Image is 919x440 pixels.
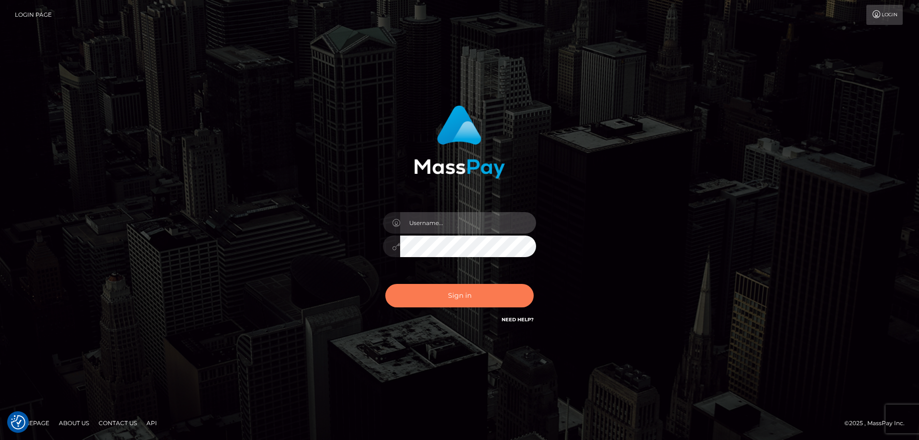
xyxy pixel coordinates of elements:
a: Homepage [11,416,53,430]
button: Consent Preferences [11,415,25,429]
a: Login Page [15,5,52,25]
button: Sign in [385,284,534,307]
a: Contact Us [95,416,141,430]
img: MassPay Login [414,105,505,179]
div: © 2025 , MassPay Inc. [844,418,912,429]
a: API [143,416,161,430]
a: Login [866,5,903,25]
a: About Us [55,416,93,430]
img: Revisit consent button [11,415,25,429]
input: Username... [400,212,536,234]
a: Need Help? [502,316,534,323]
